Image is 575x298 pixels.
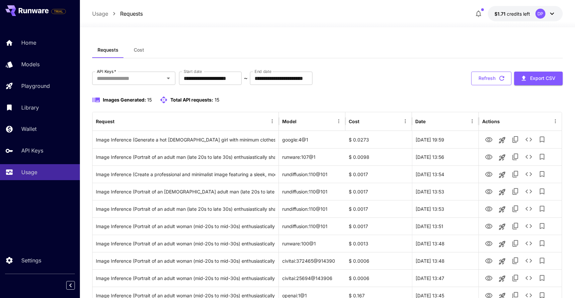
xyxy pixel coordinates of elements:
[96,252,275,269] div: Click to copy prompt
[482,184,495,198] button: View Image
[345,148,412,165] div: $ 0.0098
[21,125,37,133] p: Wallet
[522,219,535,233] button: See details
[482,133,495,146] button: View Image
[279,200,345,217] div: rundiffusion:110@101
[279,217,345,235] div: rundiffusion:110@101
[21,82,50,90] p: Playground
[21,104,39,112] p: Library
[345,183,412,200] div: $ 0.0017
[412,131,479,148] div: 31 Aug, 2025 19:59
[345,165,412,183] div: $ 0.0017
[522,185,535,198] button: See details
[134,47,144,53] span: Cost
[97,69,116,74] label: API Keys
[120,10,143,18] a: Requests
[115,117,124,126] button: Sort
[96,183,275,200] div: Click to copy prompt
[51,7,66,15] span: Add your payment card to enable full platform functionality.
[535,9,545,19] div: DP
[495,220,509,233] button: Launch in playground
[509,254,522,267] button: Copy TaskUUID
[66,281,75,290] button: Collapse sidebar
[412,183,479,200] div: 31 Aug, 2025 13:53
[412,148,479,165] div: 31 Aug, 2025 13:56
[360,117,369,126] button: Sort
[255,69,271,74] label: End date
[509,167,522,181] button: Copy TaskUUID
[279,165,345,183] div: rundiffusion:110@101
[97,47,118,53] span: Requests
[495,237,509,251] button: Launch in playground
[509,133,522,146] button: Copy TaskUUID
[244,74,248,82] p: ~
[21,168,37,176] p: Usage
[495,203,509,216] button: Launch in playground
[345,252,412,269] div: $ 0.0006
[522,150,535,163] button: See details
[297,117,306,126] button: Sort
[535,133,549,146] button: Add to library
[494,10,530,17] div: $1.70524
[495,151,509,164] button: Launch in playground
[535,237,549,250] button: Add to library
[349,119,359,124] div: Cost
[215,97,219,103] span: 15
[96,131,275,148] div: Click to copy prompt
[535,185,549,198] button: Add to library
[509,185,522,198] button: Copy TaskUUID
[279,148,345,165] div: runware:107@1
[482,167,495,181] button: View Image
[482,150,495,163] button: View Image
[412,269,479,287] div: 31 Aug, 2025 13:47
[495,185,509,199] button: Launch in playground
[334,117,343,126] button: Menu
[471,72,511,85] button: Refresh
[345,200,412,217] div: $ 0.0017
[103,97,146,103] span: Images Generated:
[21,39,36,47] p: Home
[551,117,560,126] button: Menu
[412,235,479,252] div: 31 Aug, 2025 13:48
[482,254,495,267] button: View Image
[96,270,275,287] div: Click to copy prompt
[522,202,535,215] button: See details
[170,97,213,103] span: Total API requests:
[412,217,479,235] div: 31 Aug, 2025 13:51
[282,119,296,124] div: Model
[535,219,549,233] button: Add to library
[96,200,275,217] div: Click to copy prompt
[522,133,535,146] button: See details
[279,252,345,269] div: civitai:372465@914390
[509,150,522,163] button: Copy TaskUUID
[92,10,108,18] a: Usage
[52,9,66,14] span: TRIAL
[345,217,412,235] div: $ 0.0017
[495,168,509,181] button: Launch in playground
[147,97,152,103] span: 15
[268,117,277,126] button: Menu
[96,149,275,165] div: Click to copy prompt
[494,11,507,17] span: $1.71
[96,119,114,124] div: Request
[509,202,522,215] button: Copy TaskUUID
[279,183,345,200] div: rundiffusion:110@101
[488,6,563,21] button: $1.70524DP
[495,272,509,285] button: Launch in playground
[401,117,410,126] button: Menu
[482,202,495,215] button: View Image
[482,119,500,124] div: Actions
[279,131,345,148] div: google:4@1
[468,117,477,126] button: Menu
[412,200,479,217] div: 31 Aug, 2025 13:53
[345,269,412,287] div: $ 0.0006
[522,254,535,267] button: See details
[482,271,495,285] button: View Image
[279,235,345,252] div: runware:100@1
[415,119,426,124] div: Date
[412,252,479,269] div: 31 Aug, 2025 13:48
[514,72,563,85] button: Export CSV
[96,218,275,235] div: Click to copy prompt
[509,237,522,250] button: Copy TaskUUID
